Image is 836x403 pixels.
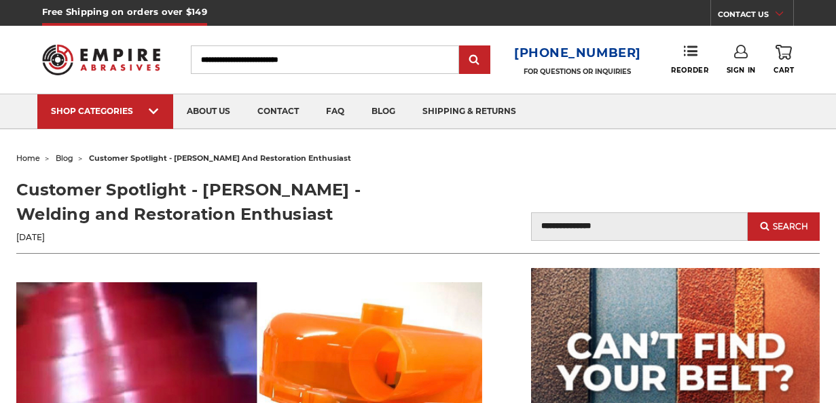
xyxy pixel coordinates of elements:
a: about us [173,94,244,129]
a: Cart [774,45,794,75]
a: Reorder [671,45,708,74]
p: [DATE] [16,231,408,244]
button: Search [748,212,820,241]
a: contact [244,94,312,129]
a: faq [312,94,358,129]
h1: Customer Spotlight - [PERSON_NAME] - Welding and Restoration Enthusiast [16,178,408,227]
span: customer spotlight - [PERSON_NAME] and restoration enthusiast [89,153,351,163]
span: Reorder [671,66,708,75]
a: shipping & returns [409,94,530,129]
span: Sign In [727,66,756,75]
a: CONTACT US [718,7,793,26]
span: Cart [774,66,794,75]
a: home [16,153,40,163]
a: [PHONE_NUMBER] [514,43,641,63]
p: FOR QUESTIONS OR INQUIRIES [514,67,641,76]
div: SHOP CATEGORIES [51,106,160,116]
a: blog [56,153,73,163]
span: Search [773,222,808,231]
a: blog [358,94,409,129]
input: Submit [461,47,488,74]
img: Empire Abrasives [42,37,160,83]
